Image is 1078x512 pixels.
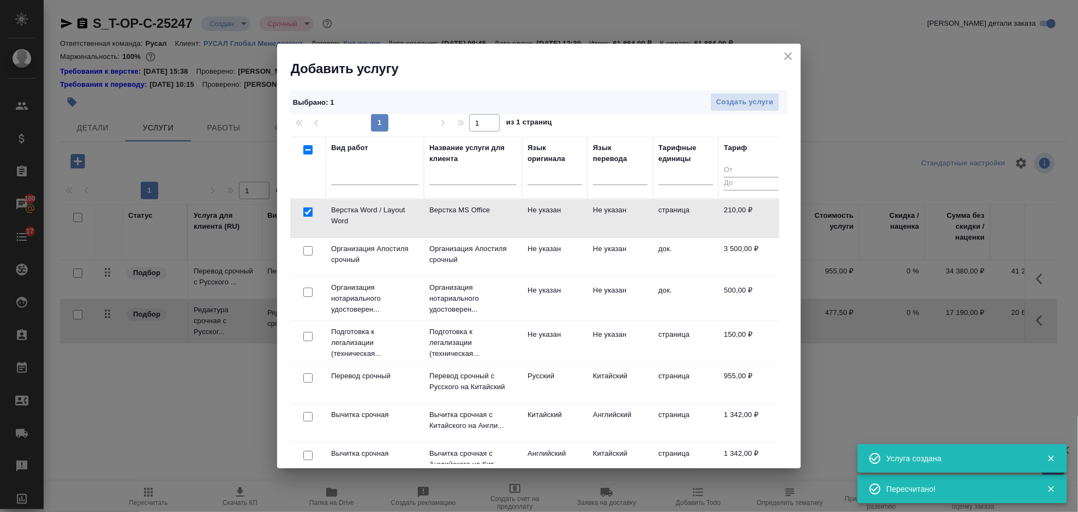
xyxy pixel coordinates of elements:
[653,199,718,237] td: страница
[718,199,784,237] td: 210,00 ₽
[724,164,778,177] input: От
[528,142,582,164] div: Язык оригинала
[588,404,653,442] td: Английский
[522,238,588,276] td: Не указан
[291,60,801,78] h2: Добавить услугу
[653,238,718,276] td: док.
[429,448,517,470] p: Вычитка срочная с Английского на Кит...
[522,279,588,318] td: Не указан
[653,404,718,442] td: страница
[522,324,588,362] td: Не указан
[588,199,653,237] td: Не указан
[1040,484,1062,494] button: Закрыть
[780,48,796,64] button: close
[653,279,718,318] td: док.
[331,371,418,382] p: Перевод срочный
[331,326,418,359] p: Подготовка к легализации (техническая...
[887,484,1031,495] div: Пересчитано!
[331,282,418,315] p: Организация нотариального удостоверен...
[429,409,517,431] p: Вычитка срочная с Китайского на Англи...
[293,98,334,106] span: Выбрано : 1
[331,409,418,420] p: Вычитка срочная
[653,324,718,362] td: страница
[588,238,653,276] td: Не указан
[331,448,418,459] p: Вычитка срочная
[429,326,517,359] p: Подготовка к легализации (техническая...
[653,365,718,403] td: страница
[658,142,713,164] div: Тарифные единицы
[331,142,368,153] div: Вид работ
[331,243,418,265] p: Организация Апостиля срочный
[429,243,517,265] p: Организация Апостиля срочный
[588,324,653,362] td: Не указан
[718,324,784,362] td: 150,00 ₽
[522,365,588,403] td: Русский
[522,443,588,481] td: Английский
[522,199,588,237] td: Не указан
[429,205,517,216] p: Верстка MS Office
[718,404,784,442] td: 1 342,00 ₽
[724,177,778,190] input: До
[588,443,653,481] td: Китайский
[718,365,784,403] td: 955,00 ₽
[522,404,588,442] td: Китайский
[718,279,784,318] td: 500,00 ₽
[710,93,780,112] button: Создать услуги
[718,238,784,276] td: 3 500,00 ₽
[331,205,418,227] p: Верстка Word / Layout Word
[724,142,747,153] div: Тариф
[716,96,774,109] span: Создать услуги
[593,142,648,164] div: Язык перевода
[887,453,1031,464] div: Услуга создана
[653,443,718,481] td: страница
[429,371,517,392] p: Перевод срочный с Русского на Китайский
[1040,454,1062,463] button: Закрыть
[429,282,517,315] p: Организация нотариального удостоверен...
[718,443,784,481] td: 1 342,00 ₽
[429,142,517,164] div: Название услуги для клиента
[588,365,653,403] td: Китайский
[506,116,552,132] span: из 1 страниц
[588,279,653,318] td: Не указан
